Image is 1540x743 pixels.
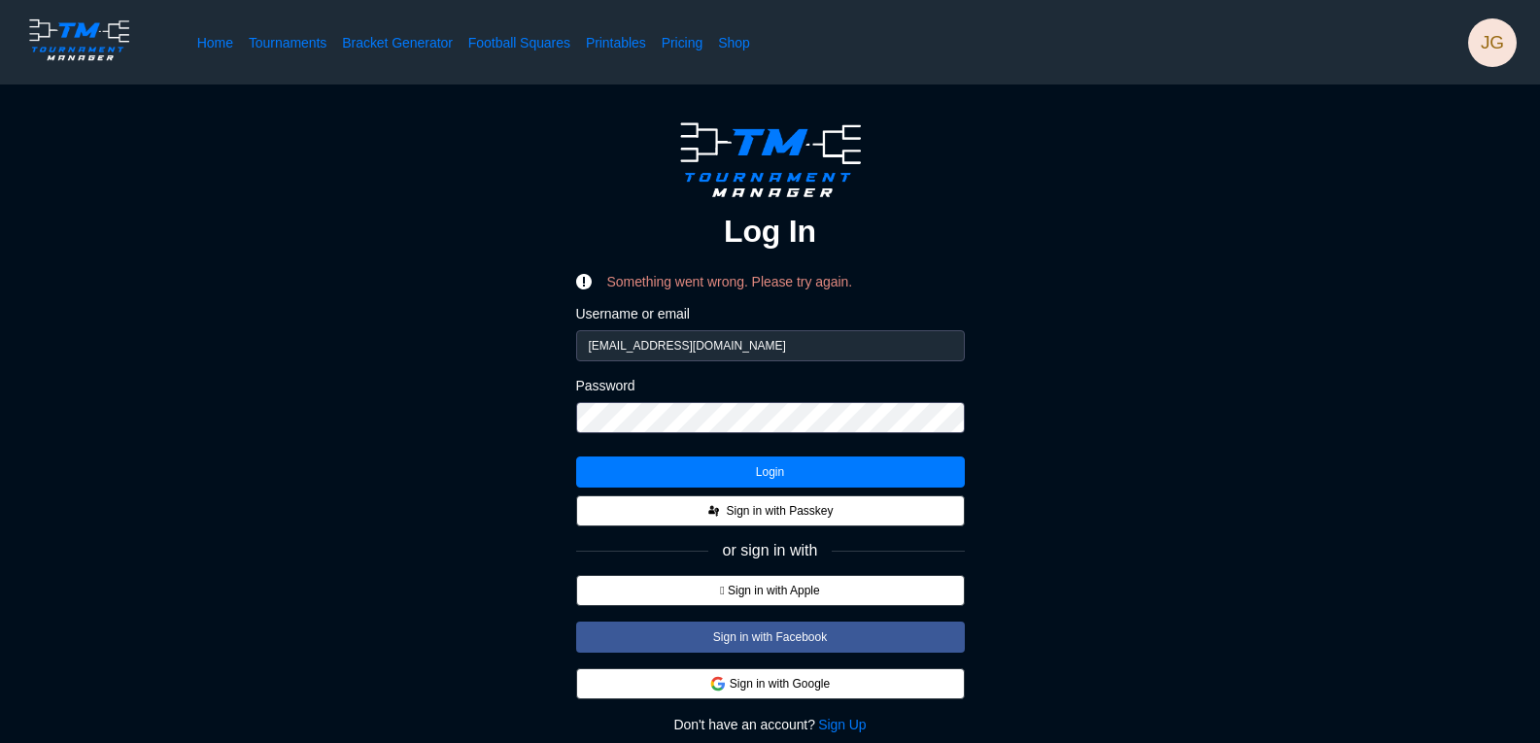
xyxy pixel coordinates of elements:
[607,275,853,288] span: Something went wrong. Please try again.
[576,305,965,322] label: Username or email
[576,668,965,699] button: Sign in with Google
[586,33,646,52] a: Printables
[718,33,750,52] a: Shop
[468,33,570,52] a: Football Squares
[669,116,872,204] img: logo.ffa97a18e3bf2c7d.png
[576,377,965,394] label: Password
[576,575,965,606] button:  Sign in with Apple
[724,212,816,251] h2: Log In
[197,33,233,52] a: Home
[342,33,453,52] a: Bracket Generator
[576,495,965,526] button: Sign in with Passkey
[723,542,818,559] span: or sign in with
[576,456,965,488] button: Login
[576,622,965,653] button: Sign in with Facebook
[1468,18,1517,67] button: JG
[1468,18,1517,67] div: jeremy goble
[662,33,702,52] a: Pricing
[818,715,866,734] a: Sign Up
[23,16,135,64] img: logo.ffa97a18e3bf2c7d.png
[673,715,815,734] span: Don't have an account?
[576,330,965,361] input: username or email
[706,503,722,519] img: FIDO_Passkey_mark_A_black.dc59a8f8c48711c442e90af6bb0a51e0.svg
[249,33,326,52] a: Tournaments
[710,676,726,692] img: google.d7f092af888a54de79ed9c9303d689d7.svg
